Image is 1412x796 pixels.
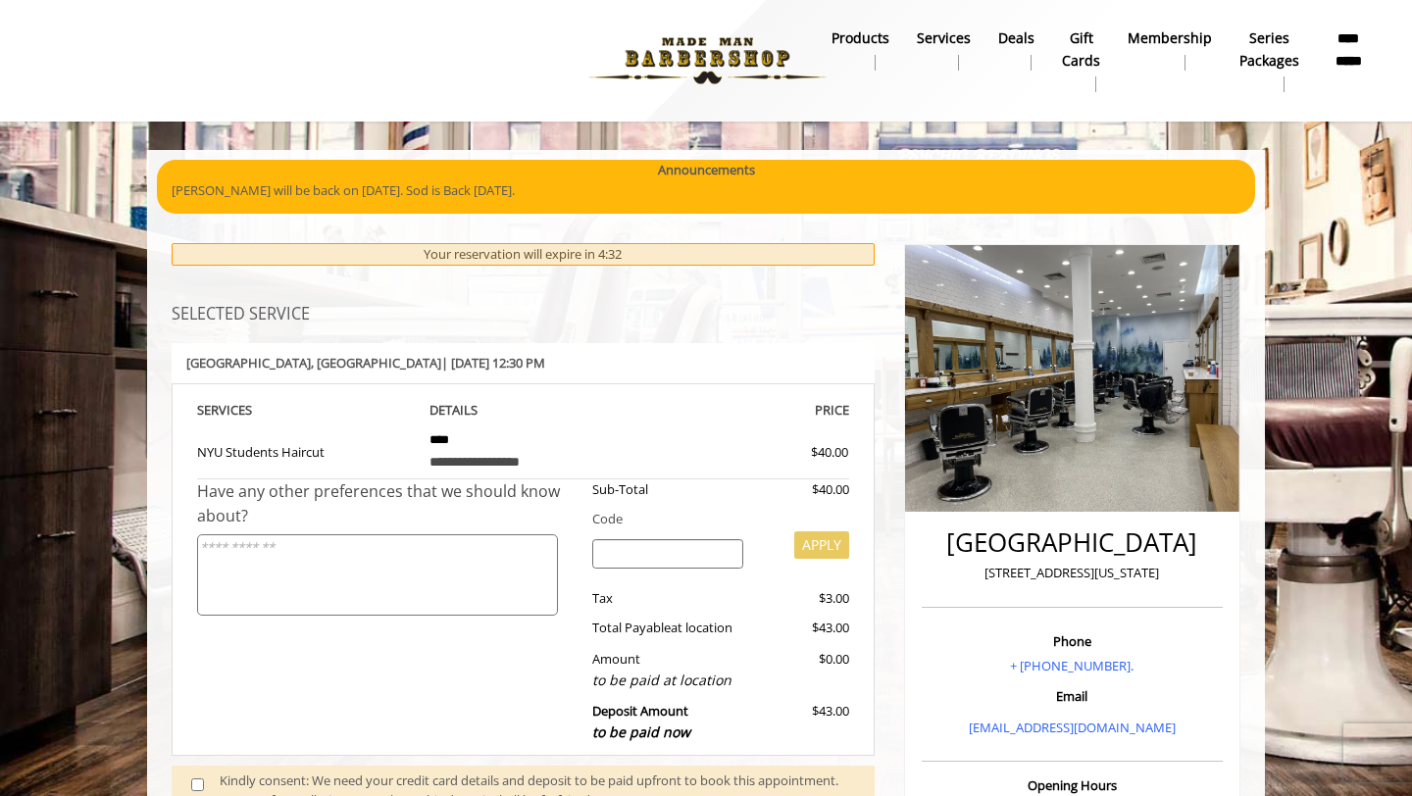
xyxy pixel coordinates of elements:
[927,634,1218,648] h3: Phone
[832,27,889,49] b: products
[578,588,759,609] div: Tax
[1128,27,1212,49] b: Membership
[740,442,848,463] div: $40.00
[14,51,103,68] label: Address Line 1
[1010,657,1134,674] a: + [PHONE_NUMBER].
[758,649,848,691] div: $0.00
[758,701,848,743] div: $43.00
[984,25,1048,75] a: DealsDeals
[172,180,1240,201] p: [PERSON_NAME] will be back on [DATE]. Sod is Back [DATE].
[758,618,848,638] div: $43.00
[578,649,759,691] div: Amount
[311,354,441,372] span: , [GEOGRAPHIC_DATA]
[592,670,744,691] div: to be paid at location
[602,399,663,429] button: Submit
[1048,25,1114,97] a: Gift cardsgift cards
[818,25,903,75] a: Productsproducts
[794,531,849,559] button: APPLY
[969,719,1176,736] a: [EMAIL_ADDRESS][DOMAIN_NAME]
[1239,27,1299,72] b: Series packages
[197,399,415,422] th: SERVICE
[658,160,755,180] b: Announcements
[1114,25,1226,75] a: MembershipMembership
[578,509,849,529] div: Code
[1062,27,1100,72] b: gift cards
[592,702,690,741] b: Deposit Amount
[922,778,1223,792] h3: Opening Hours
[415,399,632,422] th: DETAILS
[903,25,984,75] a: ServicesServices
[197,421,415,478] td: NYU Students Haircut
[172,243,875,266] div: Your reservation will expire in 4:32
[172,306,875,323] h3: SELECTED SERVICE
[758,479,848,500] div: $40.00
[927,563,1218,583] p: [STREET_ADDRESS][US_STATE]
[592,722,690,741] span: to be paid now
[245,401,252,419] span: S
[14,190,39,207] label: City
[927,528,1218,557] h2: [GEOGRAPHIC_DATA]
[14,260,75,276] label: Zip Code
[578,479,759,500] div: Sub-Total
[631,399,849,422] th: PRICE
[573,7,842,115] img: Made Man Barbershop logo
[927,689,1218,703] h3: Email
[14,329,71,346] label: Country
[671,619,732,636] span: at location
[1226,25,1313,97] a: Series packagesSeries packages
[14,121,103,137] label: Address Line 2
[14,15,106,31] b: Billing Address
[917,27,971,49] b: Services
[186,354,545,372] b: [GEOGRAPHIC_DATA] | [DATE] 12:30 PM
[578,618,759,638] div: Total Payable
[758,588,848,609] div: $3.00
[998,27,1034,49] b: Deals
[197,479,578,529] div: Have any other preferences that we should know about?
